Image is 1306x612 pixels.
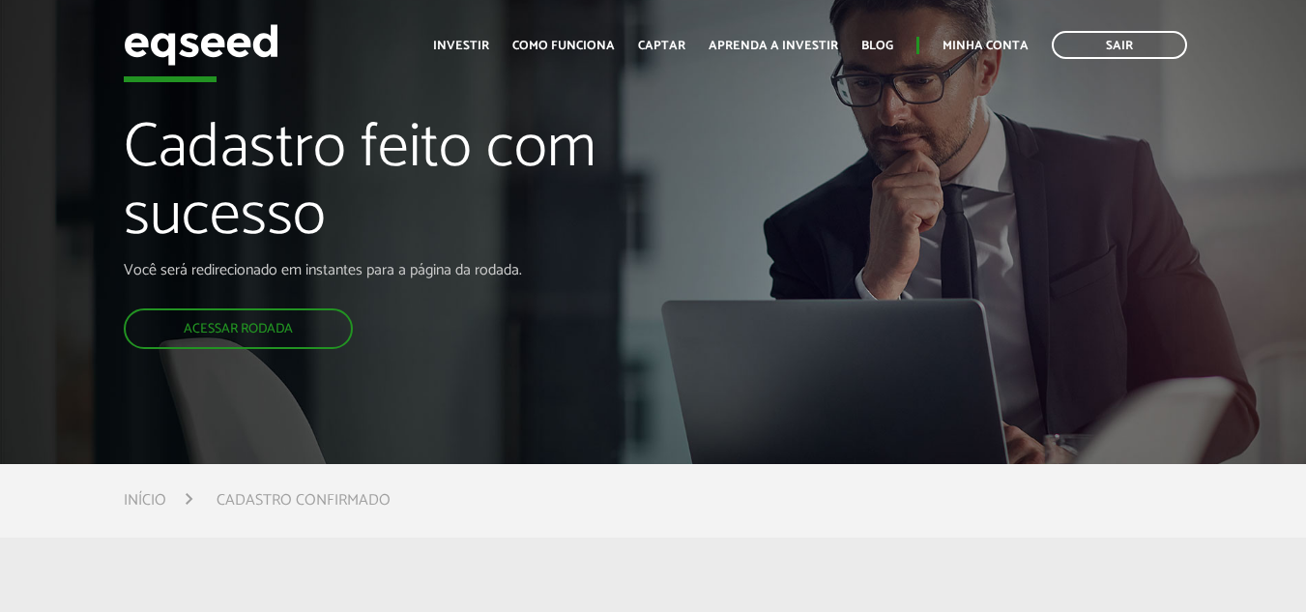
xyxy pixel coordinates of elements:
a: Início [124,493,166,509]
li: Cadastro confirmado [217,487,391,513]
a: Acessar rodada [124,308,353,349]
a: Sair [1052,31,1187,59]
a: Captar [638,40,685,52]
a: Minha conta [943,40,1029,52]
a: Aprenda a investir [709,40,838,52]
h1: Cadastro feito com sucesso [124,115,748,261]
a: Investir [433,40,489,52]
img: EqSeed [124,19,278,71]
p: Você será redirecionado em instantes para a página da rodada. [124,261,748,279]
a: Como funciona [512,40,615,52]
a: Blog [861,40,893,52]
